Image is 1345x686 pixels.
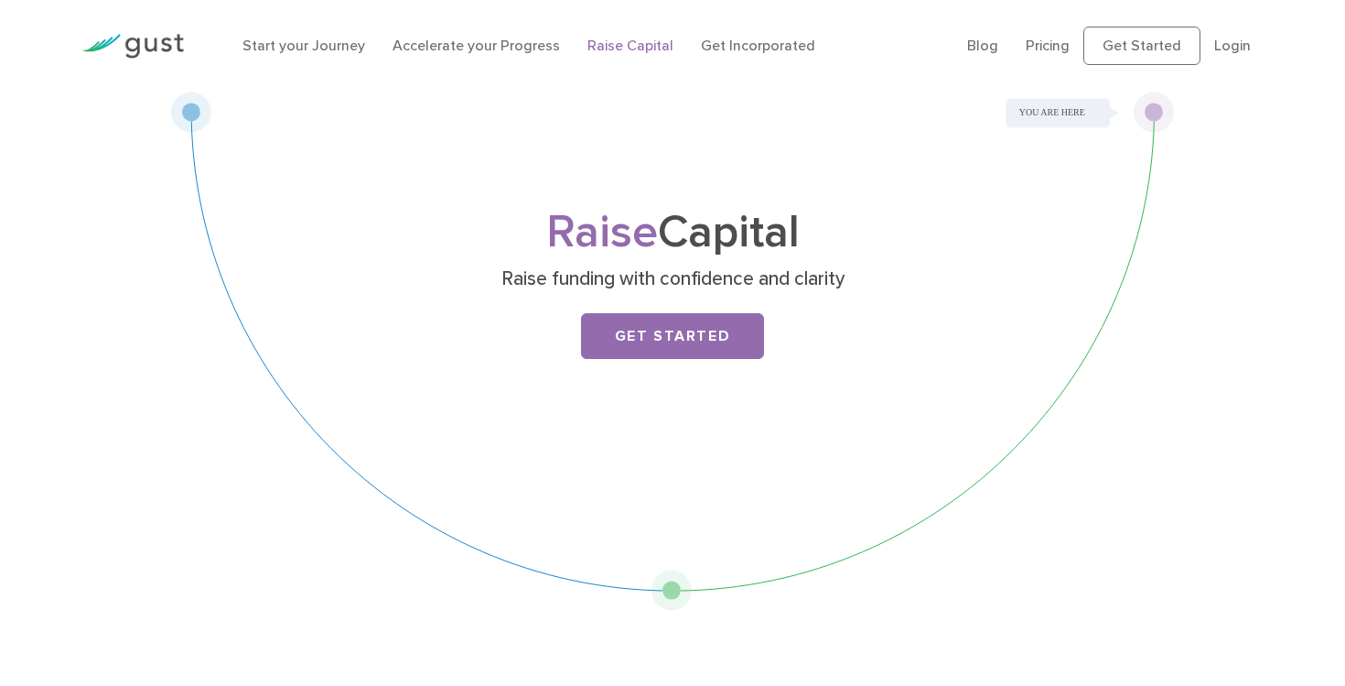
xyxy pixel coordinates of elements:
a: Accelerate your Progress [393,37,560,54]
a: Raise Capital [587,37,673,54]
span: Raise [546,205,658,259]
h1: Capital [311,212,1034,254]
a: Get Incorporated [701,37,815,54]
p: Raise funding with confidence and clarity [318,267,1028,292]
a: Start your Journey [242,37,365,54]
a: Login [1214,37,1251,54]
a: Blog [967,37,998,54]
img: Gust Logo [81,34,184,59]
a: Get Started [581,313,764,359]
a: Get Started [1083,27,1200,65]
a: Pricing [1026,37,1070,54]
